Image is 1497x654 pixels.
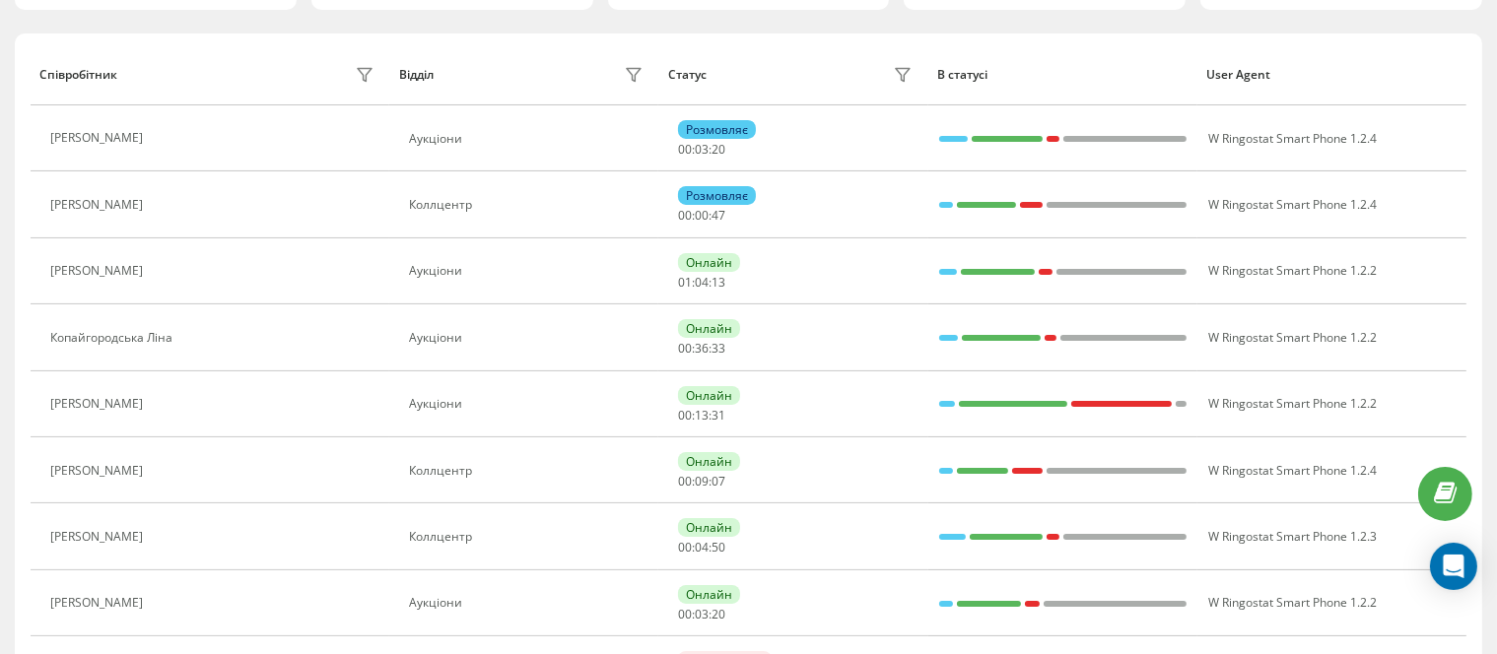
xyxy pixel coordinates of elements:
[712,340,725,357] span: 33
[678,120,756,139] div: Розмовляє
[695,340,709,357] span: 36
[695,539,709,556] span: 04
[1206,68,1457,82] div: User Agent
[50,331,177,345] div: Копайгородська Ліна
[50,464,148,478] div: [PERSON_NAME]
[409,132,647,146] div: Аукціони
[695,606,709,622] span: 03
[1208,196,1377,213] span: W Ringostat Smart Phone 1.2.4
[937,68,1188,82] div: В статусі
[50,264,148,278] div: [PERSON_NAME]
[712,473,725,490] span: 07
[678,386,740,405] div: Онлайн
[712,274,725,291] span: 13
[409,264,647,278] div: Аукціони
[1208,594,1377,611] span: W Ringostat Smart Phone 1.2.2
[695,141,709,158] span: 03
[39,68,117,82] div: Співробітник
[409,530,647,544] div: Коллцентр
[678,518,740,537] div: Онлайн
[409,464,647,478] div: Коллцентр
[1208,329,1377,346] span: W Ringostat Smart Phone 1.2.2
[678,319,740,338] div: Онлайн
[1208,395,1377,412] span: W Ringostat Smart Phone 1.2.2
[409,198,647,212] div: Коллцентр
[678,409,725,423] div: : :
[695,274,709,291] span: 04
[678,407,692,424] span: 00
[50,530,148,544] div: [PERSON_NAME]
[50,198,148,212] div: [PERSON_NAME]
[50,397,148,411] div: [PERSON_NAME]
[678,452,740,471] div: Онлайн
[678,539,692,556] span: 00
[668,68,707,82] div: Статус
[1208,528,1377,545] span: W Ringostat Smart Phone 1.2.3
[409,331,647,345] div: Аукціони
[695,407,709,424] span: 13
[409,397,647,411] div: Аукціони
[678,209,725,223] div: : :
[712,207,725,224] span: 47
[695,207,709,224] span: 00
[678,606,692,622] span: 00
[678,585,740,604] div: Онлайн
[399,68,434,82] div: Відділ
[678,141,692,158] span: 00
[678,342,725,356] div: : :
[678,253,740,272] div: Онлайн
[678,143,725,157] div: : :
[678,207,692,224] span: 00
[712,407,725,424] span: 31
[678,473,692,490] span: 00
[1208,262,1377,279] span: W Ringostat Smart Phone 1.2.2
[678,274,692,291] span: 01
[678,475,725,489] div: : :
[678,186,756,205] div: Розмовляє
[1208,130,1377,147] span: W Ringostat Smart Phone 1.2.4
[409,596,647,610] div: Аукціони
[678,608,725,621] div: : :
[678,276,725,290] div: : :
[50,131,148,145] div: [PERSON_NAME]
[712,141,725,158] span: 20
[1208,462,1377,479] span: W Ringostat Smart Phone 1.2.4
[678,541,725,555] div: : :
[695,473,709,490] span: 09
[712,539,725,556] span: 50
[712,606,725,622] span: 20
[1430,543,1477,590] div: Open Intercom Messenger
[678,340,692,357] span: 00
[50,596,148,610] div: [PERSON_NAME]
